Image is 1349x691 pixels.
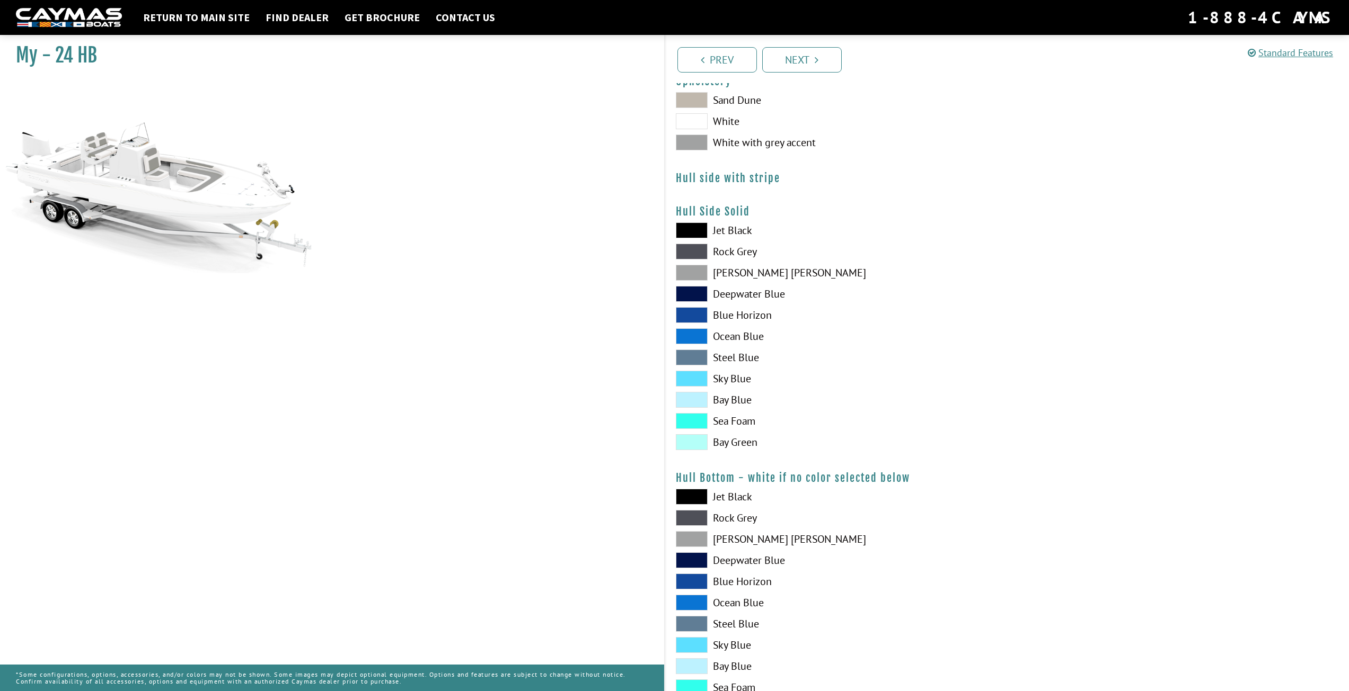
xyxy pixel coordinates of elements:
label: Blue Horizon [676,573,997,589]
label: Rock Grey [676,510,997,526]
a: Next [762,47,842,73]
label: Blue Horizon [676,307,997,323]
label: Ocean Blue [676,595,997,611]
label: Steel Blue [676,349,997,365]
label: Ocean Blue [676,328,997,344]
img: white-logo-c9c8dbefe5ff5ceceb0f0178aa75bf4bb51f6bca0971e226c86eb53dfe498488.png [16,8,122,28]
div: 1-888-4CAYMAS [1188,6,1333,29]
label: Jet Black [676,489,997,505]
label: Sea Foam [676,413,997,429]
a: Standard Features [1248,47,1333,59]
label: [PERSON_NAME] [PERSON_NAME] [676,531,997,547]
a: Prev [677,47,757,73]
label: Sky Blue [676,371,997,387]
p: *Some configurations, options, accessories, and/or colors may not be shown. Some images may depic... [16,666,648,690]
h4: Hull Bottom - white if no color selected below [676,471,1339,484]
label: Jet Black [676,222,997,238]
label: [PERSON_NAME] [PERSON_NAME] [676,265,997,281]
label: Bay Green [676,434,997,450]
a: Find Dealer [260,11,334,24]
a: Return to main site [138,11,255,24]
label: White with grey accent [676,134,997,150]
h4: Hull side with stripe [676,172,1339,185]
label: Sand Dune [676,92,997,108]
a: Contact Us [430,11,500,24]
label: Steel Blue [676,616,997,632]
label: White [676,113,997,129]
label: Deepwater Blue [676,552,997,568]
label: Deepwater Blue [676,286,997,302]
label: Bay Blue [676,392,997,408]
a: Get Brochure [339,11,425,24]
label: Bay Blue [676,658,997,674]
label: Sky Blue [676,637,997,653]
label: Rock Grey [676,244,997,259]
h1: My - 24 HB [16,43,638,67]
h4: Hull Side Solid [676,205,1339,218]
